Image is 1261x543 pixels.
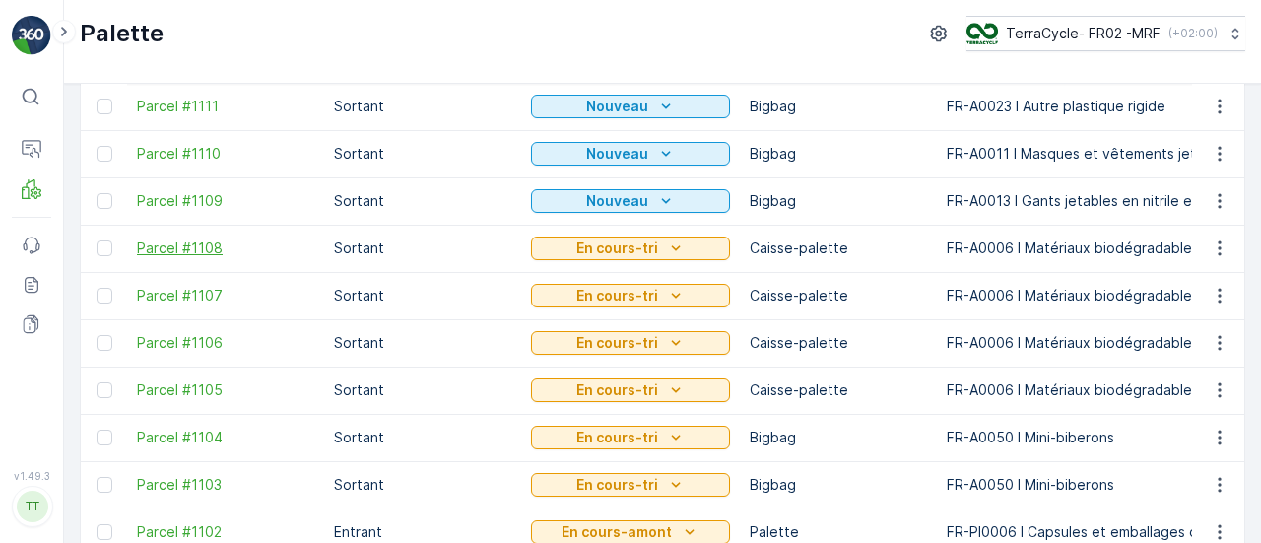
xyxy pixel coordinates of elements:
td: Sortant [324,319,521,367]
div: Toggle Row Selected [97,382,112,398]
a: Parcel #1104 [137,428,314,447]
td: Bigbag [740,414,937,461]
button: En cours-tri [531,426,730,449]
td: Sortant [324,461,521,509]
p: En cours-tri [576,428,658,447]
a: Parcel #1109 [137,191,314,211]
div: Toggle Row Selected [97,146,112,162]
a: Parcel #1107 [137,286,314,305]
p: Palette [80,18,164,49]
button: TerraCycle- FR02 -MRF(+02:00) [966,16,1245,51]
td: Caisse-palette [740,319,937,367]
p: Nouveau [586,144,648,164]
div: Toggle Row Selected [97,335,112,351]
p: En cours-tri [576,333,658,353]
td: Sortant [324,414,521,461]
div: Toggle Row Selected [97,99,112,114]
td: Bigbag [740,83,937,130]
a: Parcel #1111 [137,97,314,116]
p: En cours-amont [562,522,672,542]
td: Caisse-palette [740,272,937,319]
p: En cours-tri [576,475,658,495]
button: En cours-tri [531,473,730,497]
p: Nouveau [586,97,648,116]
a: Parcel #1108 [137,238,314,258]
button: TT [12,486,51,527]
td: Caisse-palette [740,367,937,414]
p: TerraCycle- FR02 -MRF [1006,24,1161,43]
td: Sortant [324,367,521,414]
p: En cours-tri [576,286,658,305]
div: Toggle Row Selected [97,288,112,304]
td: Bigbag [740,177,937,225]
div: Toggle Row Selected [97,193,112,209]
button: Nouveau [531,142,730,166]
td: Sortant [324,130,521,177]
a: Parcel #1102 [137,522,314,542]
button: En cours-tri [531,331,730,355]
div: Toggle Row Selected [97,524,112,540]
button: En cours-tri [531,237,730,260]
div: Toggle Row Selected [97,477,112,493]
td: Bigbag [740,461,937,509]
p: ( +02:00 ) [1168,26,1218,41]
button: Nouveau [531,95,730,118]
td: Bigbag [740,130,937,177]
div: TT [17,491,48,522]
div: Toggle Row Selected [97,240,112,256]
img: terracycle.png [966,23,998,44]
button: Nouveau [531,189,730,213]
a: Parcel #1106 [137,333,314,353]
td: Sortant [324,272,521,319]
div: Toggle Row Selected [97,430,112,445]
td: Caisse-palette [740,225,937,272]
a: Parcel #1110 [137,144,314,164]
a: Parcel #1103 [137,475,314,495]
td: Sortant [324,225,521,272]
img: logo [12,16,51,55]
td: Sortant [324,83,521,130]
span: v 1.49.3 [12,470,51,482]
p: En cours-tri [576,380,658,400]
a: Parcel #1105 [137,380,314,400]
button: En cours-tri [531,284,730,307]
button: En cours-tri [531,378,730,402]
p: Nouveau [586,191,648,211]
p: En cours-tri [576,238,658,258]
td: Sortant [324,177,521,225]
